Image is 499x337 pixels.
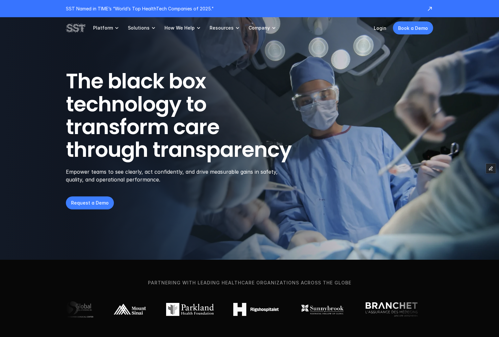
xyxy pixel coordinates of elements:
[249,25,270,31] p: Company
[298,303,346,316] img: Sunnybrook logo
[486,164,496,173] button: Edit Framer Content
[66,168,286,183] p: Empower teams to see clearly, act confidently, and drive measurable gains in safety, quality, and...
[398,25,428,31] p: Book a Demo
[374,25,386,31] a: Login
[66,5,420,12] p: SST Named in TIME’s “World’s Top HealthTech Companies of 2025."
[93,17,120,39] a: Platform
[66,196,114,209] a: Request a Demo
[113,303,147,316] img: Mount Sinai logo
[71,199,109,206] p: Request a Demo
[166,303,214,316] img: Parkland logo
[233,303,279,316] img: Rigshospitalet logo
[128,25,150,31] p: Solutions
[393,21,433,34] a: Book a Demo
[210,25,234,31] p: Resources
[93,25,113,31] p: Platform
[66,22,85,33] img: SST logo
[66,70,323,161] h1: The black box technology to transform care through transparency
[11,279,488,286] p: Partnering with leading healthcare organizations across the globe
[164,25,195,31] p: How We Help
